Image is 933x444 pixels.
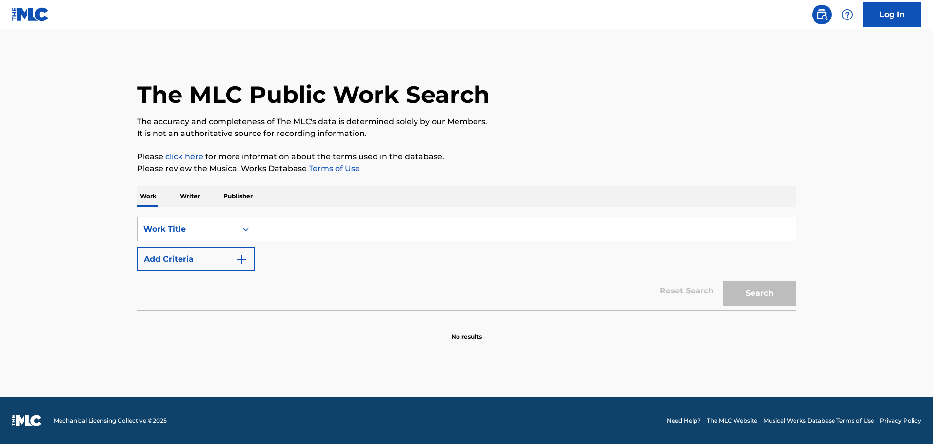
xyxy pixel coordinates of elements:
[137,217,796,310] form: Search Form
[837,5,857,24] div: Help
[880,416,921,425] a: Privacy Policy
[137,116,796,128] p: The accuracy and completeness of The MLC's data is determined solely by our Members.
[12,415,42,426] img: logo
[137,247,255,271] button: Add Criteria
[165,152,203,161] a: click here
[707,416,757,425] a: The MLC Website
[137,186,159,207] p: Work
[177,186,203,207] p: Writer
[816,9,828,20] img: search
[137,128,796,139] p: It is not an authoritative source for recording information.
[763,416,874,425] a: Musical Works Database Terms of Use
[137,151,796,163] p: Please for more information about the terms used in the database.
[812,5,832,24] a: Public Search
[841,9,853,20] img: help
[667,416,701,425] a: Need Help?
[863,2,921,27] a: Log In
[54,416,167,425] span: Mechanical Licensing Collective © 2025
[143,223,231,235] div: Work Title
[12,7,49,21] img: MLC Logo
[451,321,482,341] p: No results
[307,164,360,173] a: Terms of Use
[137,80,490,109] h1: The MLC Public Work Search
[236,253,247,265] img: 9d2ae6d4665cec9f34b9.svg
[137,163,796,174] p: Please review the Musical Works Database
[220,186,256,207] p: Publisher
